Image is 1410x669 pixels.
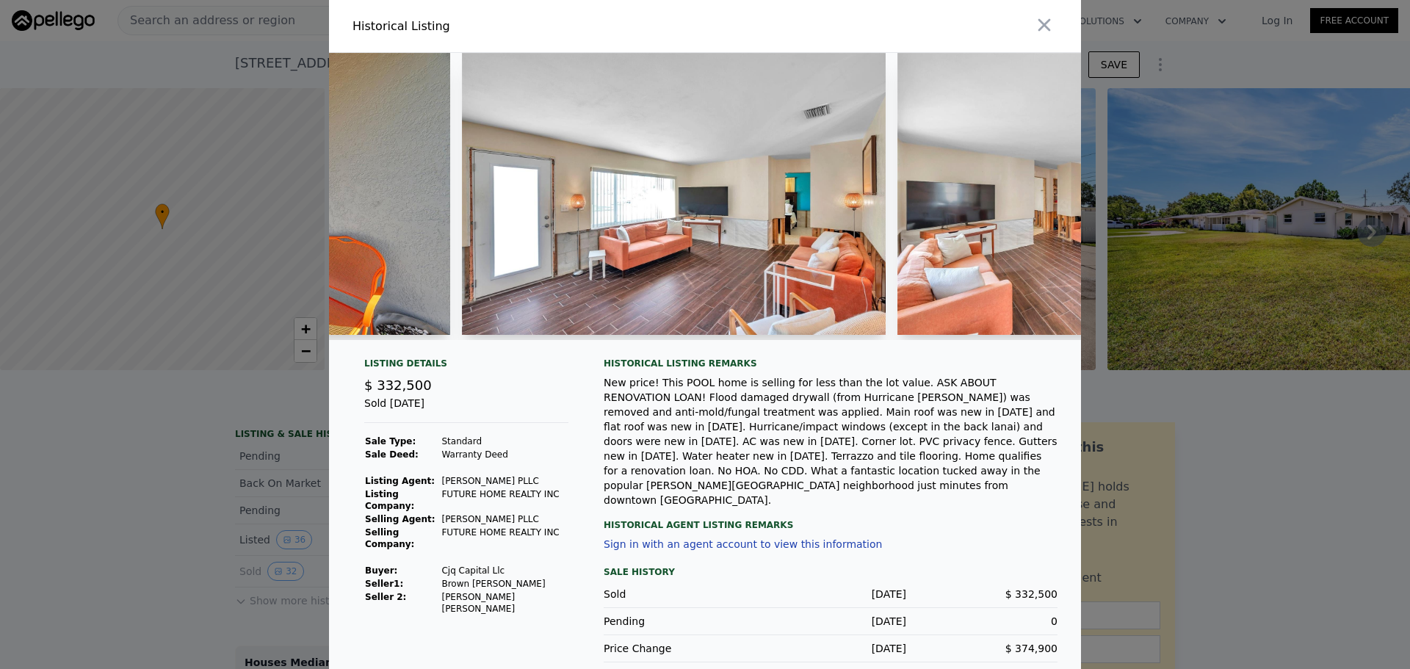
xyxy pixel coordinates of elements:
td: Warranty Deed [441,448,568,461]
div: Pending [604,614,755,629]
td: [PERSON_NAME] PLLC [441,474,568,488]
strong: Sale Deed: [365,449,419,460]
div: [DATE] [755,641,906,656]
strong: Selling Agent: [365,514,435,524]
span: $ 374,900 [1005,643,1057,654]
strong: Sale Type: [365,436,416,446]
span: $ 332,500 [364,377,432,393]
strong: Seller 2: [365,592,406,602]
span: $ 332,500 [1005,588,1057,600]
strong: Selling Company: [365,527,414,549]
td: [PERSON_NAME] [PERSON_NAME] [441,590,568,615]
strong: Seller 1 : [365,579,403,589]
img: Property Img [462,53,886,335]
strong: Listing Agent: [365,476,435,486]
div: Price Change [604,641,755,656]
div: 0 [906,614,1057,629]
div: New price! This POOL home is selling for less than the lot value. ASK ABOUT RENOVATION LOAN! Floo... [604,375,1057,507]
td: FUTURE HOME REALTY INC [441,488,568,513]
div: Historical Agent Listing Remarks [604,507,1057,531]
td: Cjq Capital Llc [441,564,568,577]
div: Sold [DATE] [364,396,568,423]
div: Sold [604,587,755,601]
div: [DATE] [755,587,906,601]
strong: Listing Company: [365,489,414,511]
td: FUTURE HOME REALTY INC [441,526,568,551]
div: Sale History [604,563,1057,581]
div: Listing Details [364,358,568,375]
img: Property Img [897,53,1321,335]
td: [PERSON_NAME] PLLC [441,513,568,526]
td: Standard [441,435,568,448]
div: Historical Listing remarks [604,358,1057,369]
button: Sign in with an agent account to view this information [604,538,882,550]
div: [DATE] [755,614,906,629]
strong: Buyer : [365,565,397,576]
div: Historical Listing [352,18,699,35]
td: Brown [PERSON_NAME] [441,577,568,590]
